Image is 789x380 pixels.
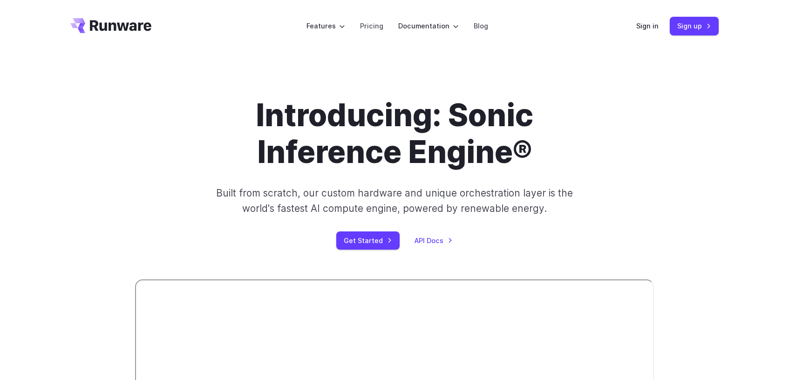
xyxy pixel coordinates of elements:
[306,20,345,31] label: Features
[213,185,576,217] p: Built from scratch, our custom hardware and unique orchestration layer is the world's fastest AI ...
[70,18,151,33] a: Go to /
[474,20,488,31] a: Blog
[670,17,719,35] a: Sign up
[135,97,654,170] h1: Introducing: Sonic Inference Engine®
[398,20,459,31] label: Documentation
[336,231,400,250] a: Get Started
[415,235,453,246] a: API Docs
[636,20,659,31] a: Sign in
[360,20,383,31] a: Pricing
